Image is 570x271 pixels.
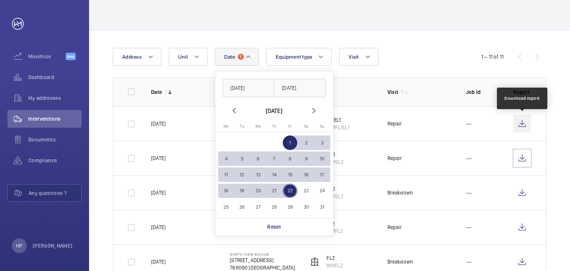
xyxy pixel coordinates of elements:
span: We [255,124,261,129]
button: August 24, 2025 [314,183,330,199]
span: 23 [299,184,314,198]
div: Repair [387,154,402,162]
button: August 1, 2025 [282,135,298,151]
button: August 10, 2025 [314,151,330,167]
button: Date1 [215,48,259,66]
span: Address [122,54,142,60]
span: 11 [219,167,233,182]
input: DD/MM/YYYY [274,79,326,97]
span: Equipment type [276,54,312,60]
p: WMFL2 [327,262,343,269]
span: 25 [219,200,233,214]
button: August 19, 2025 [234,183,250,199]
span: Date [224,54,235,60]
button: August 29, 2025 [282,199,298,215]
p: HP [16,242,22,249]
p: FL2 [327,254,343,262]
div: Download report [504,95,540,102]
button: August 2, 2025 [298,135,314,151]
button: Unit [169,48,207,66]
span: Su [320,124,324,129]
span: 8 [283,151,297,166]
p: SL2 [327,151,344,158]
button: August 23, 2025 [298,183,314,199]
span: Sa [304,124,308,129]
span: 1 [283,135,297,150]
span: 14 [267,167,281,182]
p: Reset [267,223,281,231]
span: Documents [28,136,82,143]
button: August 12, 2025 [234,167,250,183]
p: North View Bizhub [230,252,295,257]
img: elevator.svg [310,257,319,266]
span: 7 [267,151,281,166]
p: [STREET_ADDRESS] [230,257,295,264]
div: [DATE] [266,106,282,115]
span: 12 [235,167,249,182]
span: 6 [251,151,265,166]
p: SL2 [327,185,344,193]
p: Job Id [466,88,501,96]
button: August 4, 2025 [218,151,234,167]
p: WMFL/EL1 [327,124,349,131]
span: 30 [299,200,314,214]
button: August 15, 2025 [282,167,298,183]
button: August 30, 2025 [298,199,314,215]
span: Unit [178,54,188,60]
span: 18 [219,184,233,198]
span: 29 [283,200,297,214]
span: 15 [283,167,297,182]
span: 21 [267,184,281,198]
span: 22 [283,184,297,198]
span: 3 [315,135,330,150]
input: DD/MM/YYYY [223,79,275,97]
span: Th [272,124,276,129]
span: My addresses [28,94,82,102]
div: Repair [387,120,402,127]
span: Compliance [28,157,82,164]
button: August 18, 2025 [218,183,234,199]
p: FL2 [327,220,343,227]
button: August 27, 2025 [250,199,266,215]
button: Address [113,48,161,66]
p: --- [466,189,472,196]
p: WMSL2 [327,193,344,200]
p: --- [466,258,472,265]
span: 1 [238,54,244,60]
span: 17 [315,167,330,182]
button: Equipment type [266,48,332,66]
button: Visit [339,48,378,66]
span: Interventions [28,115,82,123]
span: Fr [288,124,292,129]
span: 26 [235,200,249,214]
button: August 9, 2025 [298,151,314,167]
button: August 26, 2025 [234,199,250,215]
p: --- [466,223,472,231]
button: August 6, 2025 [250,151,266,167]
p: [DATE] [151,189,166,196]
button: August 8, 2025 [282,151,298,167]
span: 24 [315,184,330,198]
div: 1 – 11 of 11 [481,53,504,61]
button: August 25, 2025 [218,199,234,215]
span: 16 [299,167,314,182]
p: [DATE] [151,120,166,127]
span: 20 [251,184,265,198]
p: Date [151,88,162,96]
button: August 3, 2025 [314,135,330,151]
span: 4 [219,151,233,166]
button: August 14, 2025 [266,167,282,183]
button: August 22, 2025 [282,183,298,199]
span: Dashboard [28,74,82,81]
button: August 11, 2025 [218,167,234,183]
span: 28 [267,200,281,214]
p: [DATE] [151,223,166,231]
button: August 21, 2025 [266,183,282,199]
span: Any questions ? [29,189,81,197]
div: Repair [387,223,402,231]
span: 19 [235,184,249,198]
div: Breakdown [387,189,413,196]
button: August 17, 2025 [314,167,330,183]
div: Breakdown [387,258,413,265]
span: 31 [315,200,330,214]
